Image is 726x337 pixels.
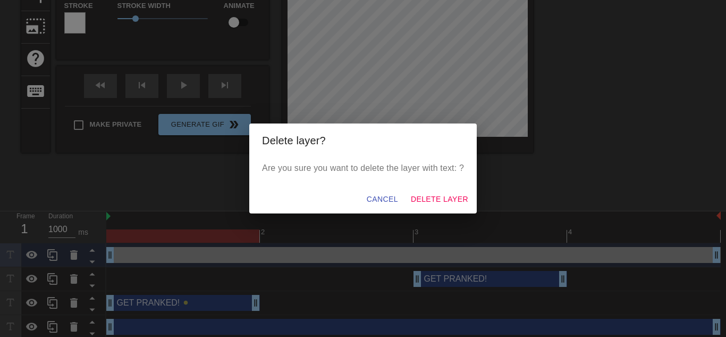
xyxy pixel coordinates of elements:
h2: Delete layer? [262,132,464,149]
span: Cancel [367,193,398,206]
button: Cancel [362,190,402,209]
p: Are you sure you want to delete the layer with text: ? [262,162,464,175]
button: Delete Layer [407,190,472,209]
span: Delete Layer [411,193,468,206]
